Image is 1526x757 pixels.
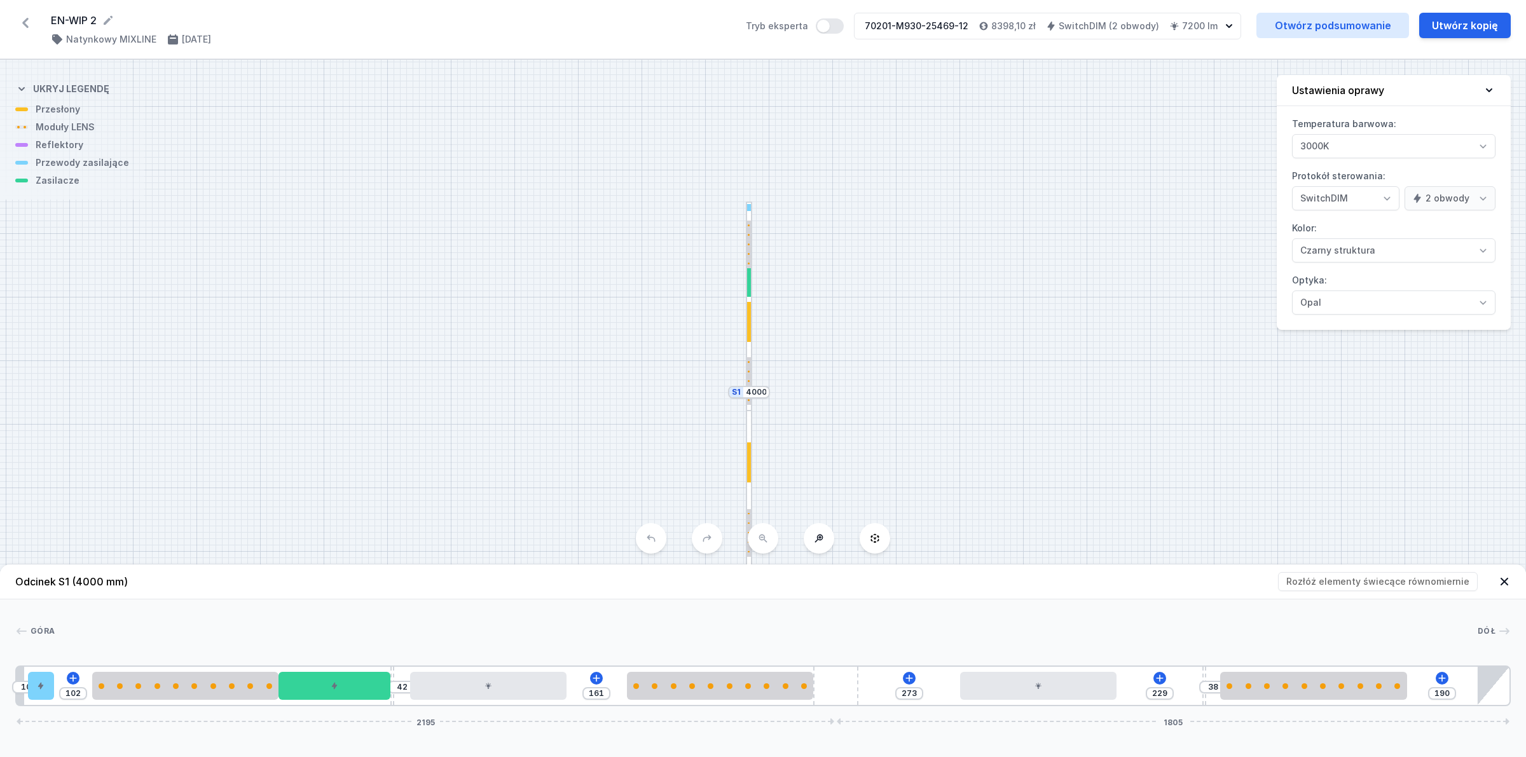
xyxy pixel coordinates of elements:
h4: [DATE] [182,33,211,46]
label: Kolor: [1292,218,1495,263]
div: LED opal module 420mm [960,672,1117,700]
div: 10 LENS module 500mm 54° [92,672,279,700]
span: (4000 mm) [72,575,128,588]
button: Edytuj nazwę projektu [102,14,114,27]
h4: Odcinek S1 [15,574,128,589]
button: Ukryj legendę [15,72,109,103]
label: Temperatura barwowa: [1292,114,1495,158]
form: EN-WIP 2 [51,13,731,28]
div: 10 LENS module 500mm 54° [627,672,814,700]
label: Protokół sterowania: [1292,166,1495,210]
label: Optyka: [1292,270,1495,315]
span: 1805 [1158,718,1188,725]
select: Protokół sterowania: [1405,186,1495,210]
div: Hole for power supply cable [28,672,54,700]
select: Temperatura barwowa: [1292,134,1495,158]
h4: Ustawienia oprawy [1292,83,1384,98]
h4: 8398,10 zł [991,20,1036,32]
button: Tryb eksperta [816,18,844,34]
a: Otwórz podsumowanie [1256,13,1409,38]
button: Ustawienia oprawy [1277,75,1511,106]
label: Tryb eksperta [746,18,844,34]
h4: Ukryj legendę [33,83,109,95]
h4: SwitchDIM (2 obwody) [1059,20,1159,32]
div: DALI Driver - up to 75W [278,672,390,700]
span: Dół [1478,626,1495,636]
select: Kolor: [1292,238,1495,263]
button: 70201-M930-25469-128398,10 złSwitchDIM (2 obwody)7200 lm [854,13,1241,39]
span: Góra [31,626,55,636]
select: Protokół sterowania: [1292,186,1399,210]
span: 2195 [411,718,440,725]
div: 70201-M930-25469-12 [865,20,968,32]
div: 10 LENS module 500mm 54° [1220,672,1407,700]
button: Utwórz kopię [1419,13,1511,38]
h4: 7200 lm [1182,20,1218,32]
h4: Natynkowy MIXLINE [66,33,156,46]
div: LED opal module 420mm [410,672,567,700]
input: Wymiar [mm] [746,387,766,397]
select: Optyka: [1292,290,1495,315]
